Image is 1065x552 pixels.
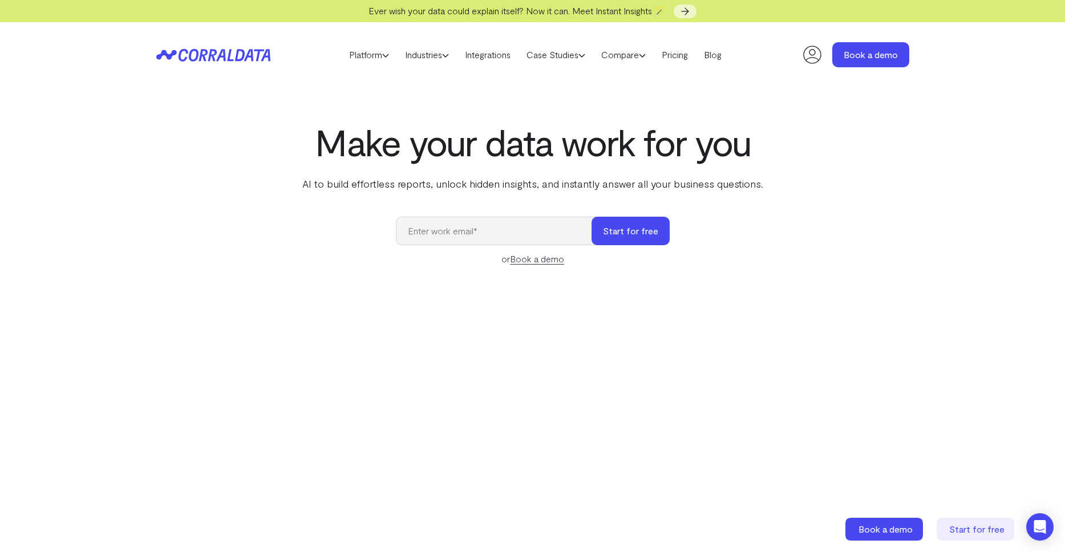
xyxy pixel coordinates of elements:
div: Open Intercom Messenger [1026,513,1054,541]
h1: Make your data work for you [300,121,766,163]
span: Ever wish your data could explain itself? Now it can. Meet Instant Insights 🪄 [369,5,666,16]
a: Compare [593,46,654,63]
a: Start for free [937,518,1017,541]
a: Blog [696,46,730,63]
span: Start for free [949,523,1005,534]
button: Start for free [592,217,670,245]
input: Enter work email* [396,217,603,245]
a: Book a demo [845,518,925,541]
div: or [396,252,670,266]
a: Industries [397,46,457,63]
a: Book a demo [832,42,909,67]
a: Pricing [654,46,696,63]
a: Integrations [457,46,519,63]
span: Book a demo [859,523,913,534]
a: Platform [341,46,397,63]
p: AI to build effortless reports, unlock hidden insights, and instantly answer all your business qu... [300,176,766,191]
a: Case Studies [519,46,593,63]
a: Book a demo [510,253,564,265]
